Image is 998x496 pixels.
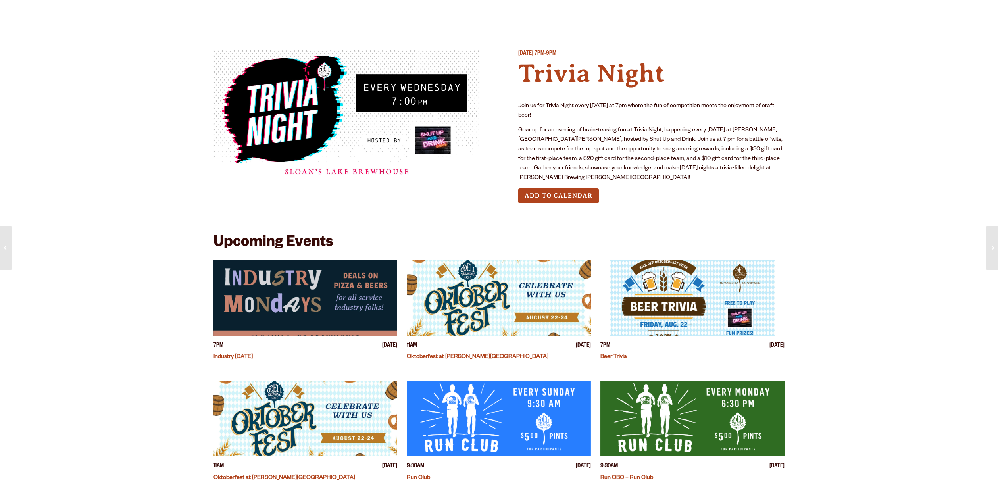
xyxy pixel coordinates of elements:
[518,58,785,89] h4: Trivia Night
[711,10,761,16] span: Beer Finder
[407,342,417,350] span: 11AM
[600,475,653,481] a: Run OBC – Run Club
[518,102,785,121] p: Join us for Trivia Night every [DATE] at 7pm where the fun of competition meets the enjoyment of ...
[407,354,548,360] a: Oktoberfest at [PERSON_NAME][GEOGRAPHIC_DATA]
[407,381,591,456] a: View event details
[213,463,224,471] span: 11AM
[518,51,533,57] span: [DATE]
[769,463,785,471] span: [DATE]
[535,51,556,57] span: 7PM-9PM
[407,475,430,481] a: Run Club
[600,260,785,336] a: View event details
[430,5,472,23] a: Winery
[282,5,336,23] a: Taprooms
[640,10,669,16] span: Impact
[576,342,591,350] span: [DATE]
[213,381,398,456] a: View event details
[635,5,675,23] a: Impact
[367,5,399,23] a: Gear
[372,10,394,16] span: Gear
[382,463,397,471] span: [DATE]
[213,260,398,336] a: View event details
[600,463,618,471] span: 9:30AM
[407,463,424,471] span: 9:30AM
[287,10,331,16] span: Taprooms
[213,475,355,481] a: Oktoberfest at [PERSON_NAME][GEOGRAPHIC_DATA]
[407,260,591,336] a: View event details
[518,126,785,183] p: Gear up for an evening of brain-teasing fun at Trivia Night, happening every [DATE] at [PERSON_NA...
[435,10,467,16] span: Winery
[213,354,253,360] a: Industry [DATE]
[600,381,785,456] a: View event details
[576,463,591,471] span: [DATE]
[382,342,397,350] span: [DATE]
[553,10,599,16] span: Our Story
[706,5,766,23] a: Beer Finder
[548,5,604,23] a: Our Story
[226,10,246,16] span: Beer
[213,342,223,350] span: 7PM
[494,5,523,23] a: Odell Home
[213,235,333,252] h2: Upcoming Events
[518,188,599,203] button: Add to Calendar
[769,342,785,350] span: [DATE]
[221,5,251,23] a: Beer
[600,354,627,360] a: Beer Trivia
[600,342,610,350] span: 7PM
